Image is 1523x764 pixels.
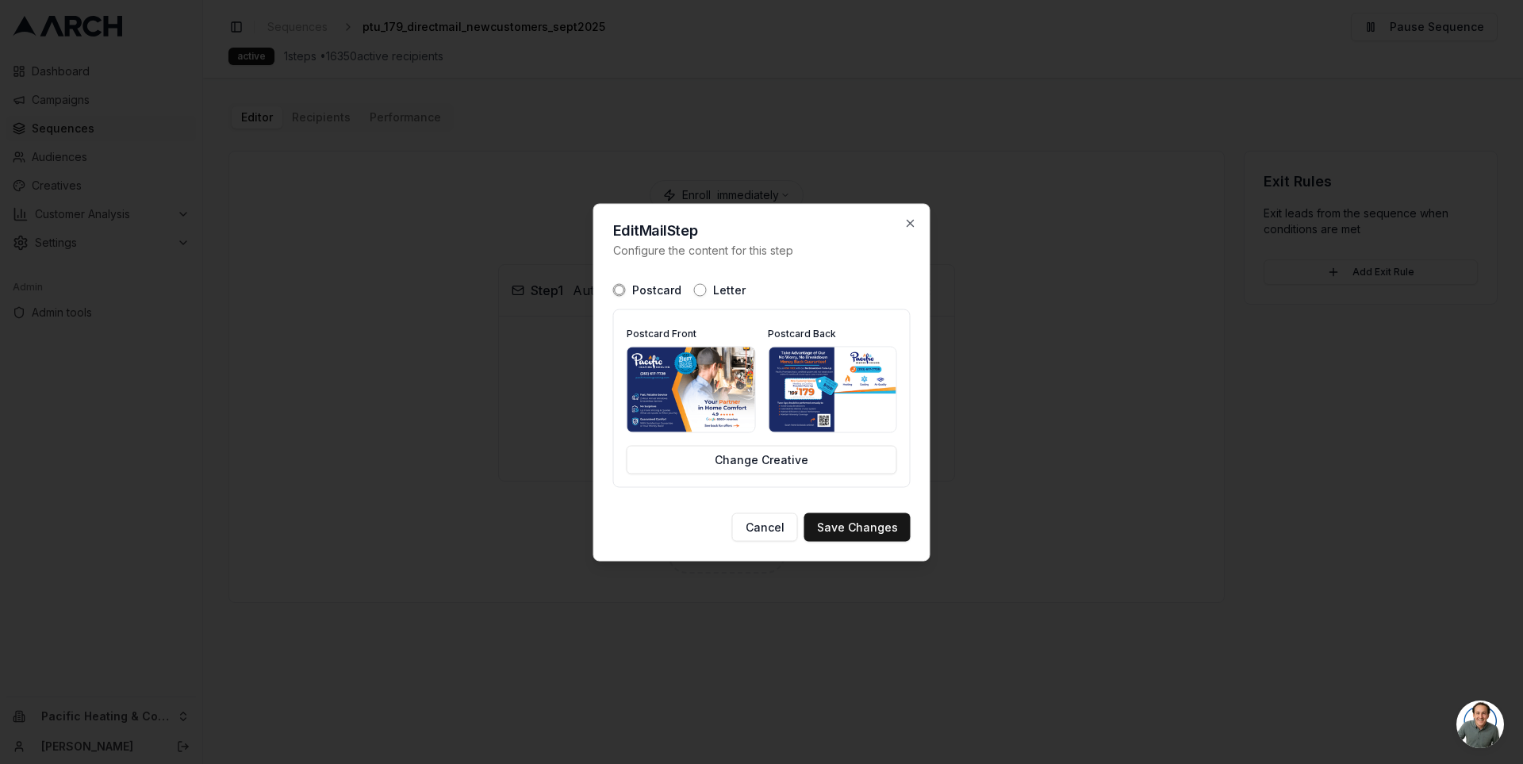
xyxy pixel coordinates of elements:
label: Postcard Front [627,327,696,339]
button: Save Changes [804,513,911,541]
label: Postcard Back [768,327,836,339]
h2: Edit Mail Step [613,223,911,237]
label: Letter [713,284,746,295]
img: ptu_179_directmail_newcustomers_sept2025 [769,347,896,432]
img: ptu_179_directmail_newcustomers_sept2025 [627,347,755,432]
p: Configure the content for this step [613,242,911,258]
button: Change Creative [627,445,897,474]
label: Postcard [632,284,681,295]
button: Cancel [732,513,798,541]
